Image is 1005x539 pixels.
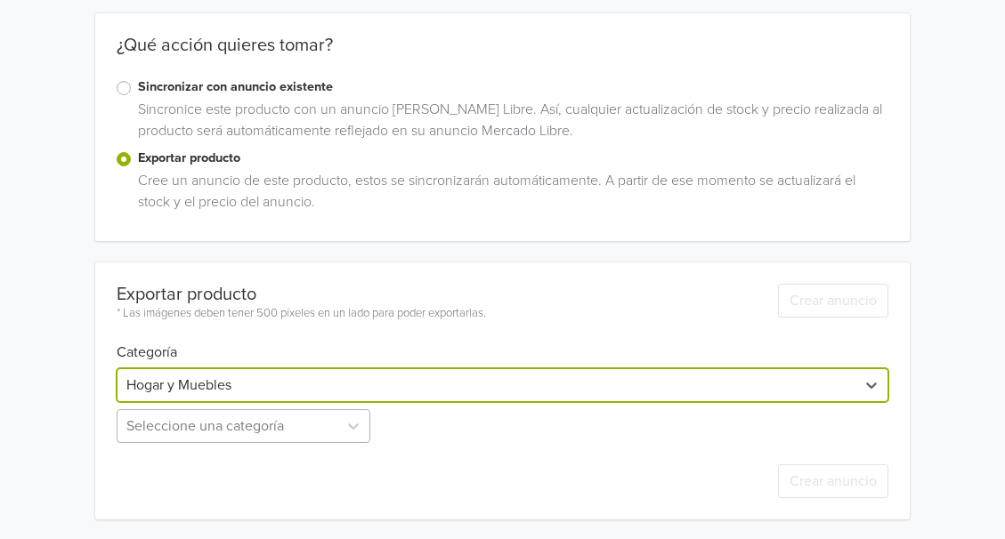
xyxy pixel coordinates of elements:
div: ¿Qué acción quieres tomar? [95,35,911,77]
button: Crear anuncio [778,464,888,498]
div: Cree un anuncio de este producto, estos se sincronizarán automáticamente. A partir de ese momento... [131,170,889,220]
div: Sincronice este producto con un anuncio [PERSON_NAME] Libre. Así, cualquier actualización de stoc... [131,99,889,149]
div: * Las imágenes deben tener 500 píxeles en un lado para poder exportarlas. [117,305,486,323]
label: Sincronizar con anuncio existente [138,77,889,97]
label: Exportar producto [138,149,889,168]
div: Exportar producto [117,284,486,305]
button: Crear anuncio [778,284,888,318]
h6: Categoría [117,323,889,361]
